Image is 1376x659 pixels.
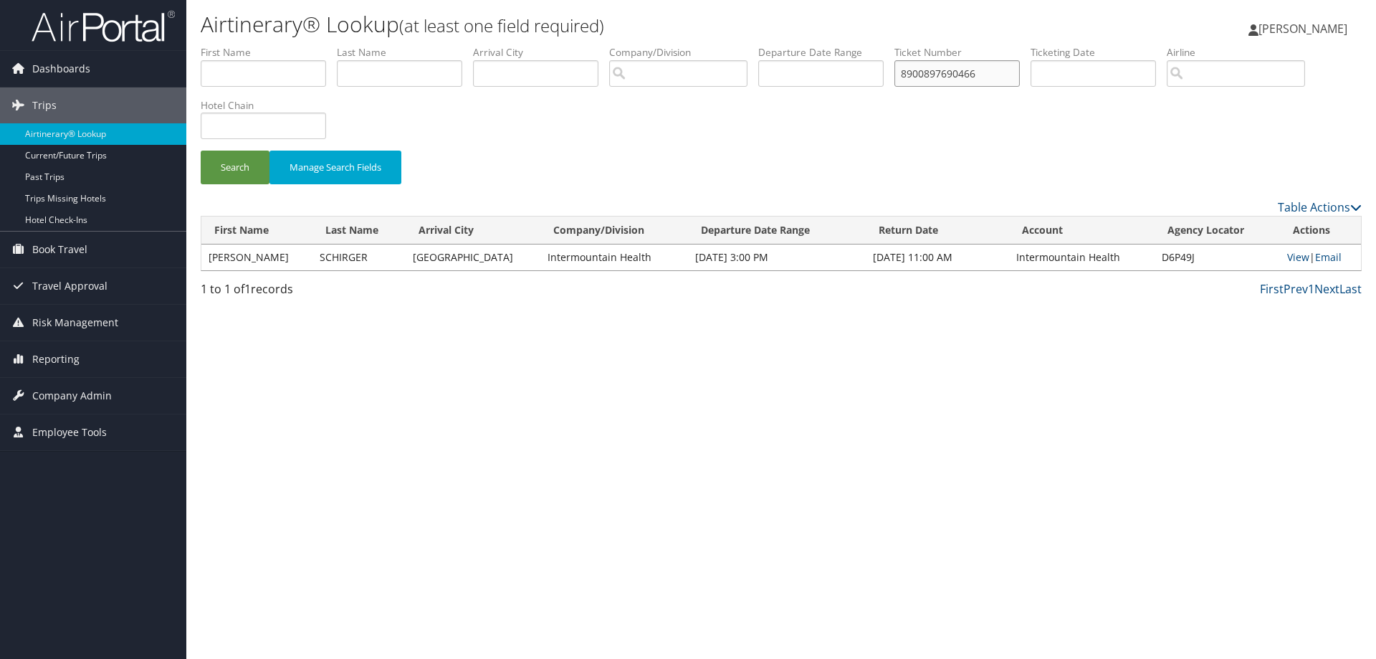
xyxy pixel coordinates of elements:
a: View [1287,250,1309,264]
button: Search [201,151,269,184]
button: Manage Search Fields [269,151,401,184]
span: 1 [244,281,251,297]
span: Travel Approval [32,268,107,304]
div: 1 to 1 of records [201,280,475,305]
span: Dashboards [32,51,90,87]
label: Arrival City [473,45,609,60]
th: Company/Division [540,217,688,245]
a: [PERSON_NAME] [1248,7,1362,50]
th: Return Date: activate to sort column ascending [866,217,1009,245]
h1: Airtinerary® Lookup [201,9,975,39]
td: [GEOGRAPHIC_DATA] [406,245,540,270]
th: Account: activate to sort column ascending [1009,217,1154,245]
span: Book Travel [32,232,87,267]
a: Email [1315,250,1342,264]
td: SCHIRGER [312,245,405,270]
td: | [1280,245,1361,270]
span: Reporting [32,341,80,377]
label: Company/Division [609,45,758,60]
label: Airline [1167,45,1316,60]
label: Hotel Chain [201,98,337,113]
label: First Name [201,45,337,60]
span: Company Admin [32,378,112,414]
span: Risk Management [32,305,118,341]
label: Departure Date Range [758,45,894,60]
a: Last [1339,281,1362,297]
th: Actions [1280,217,1361,245]
th: Agency Locator: activate to sort column ascending [1155,217,1280,245]
th: Departure Date Range: activate to sort column ascending [688,217,866,245]
label: Ticketing Date [1031,45,1167,60]
span: [PERSON_NAME] [1258,21,1347,37]
th: Arrival City: activate to sort column ascending [406,217,540,245]
span: Employee Tools [32,414,107,450]
td: Intermountain Health [1009,245,1154,270]
label: Last Name [337,45,473,60]
td: D6P49J [1155,245,1280,270]
td: [PERSON_NAME] [201,245,312,270]
a: 1 [1308,281,1314,297]
small: (at least one field required) [399,14,604,37]
a: First [1260,281,1284,297]
span: Trips [32,87,57,123]
label: Ticket Number [894,45,1031,60]
th: First Name: activate to sort column ascending [201,217,312,245]
td: [DATE] 11:00 AM [866,245,1009,270]
th: Last Name: activate to sort column ascending [312,217,405,245]
td: Intermountain Health [540,245,688,270]
a: Prev [1284,281,1308,297]
a: Next [1314,281,1339,297]
a: Table Actions [1278,199,1362,215]
td: [DATE] 3:00 PM [688,245,866,270]
img: airportal-logo.png [32,9,175,43]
